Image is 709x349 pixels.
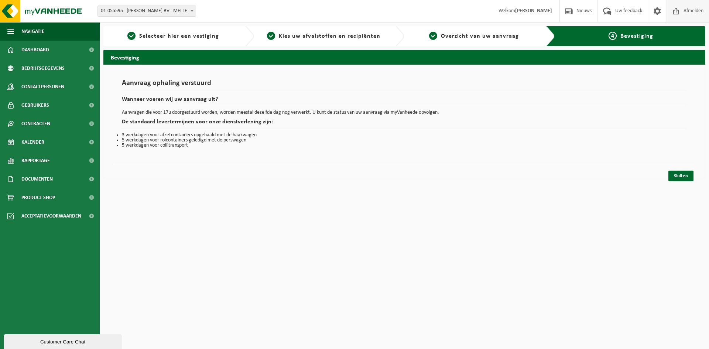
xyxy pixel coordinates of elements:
[4,333,123,349] iframe: chat widget
[21,151,50,170] span: Rapportage
[107,32,239,41] a: 1Selecteer hier een vestiging
[122,79,687,91] h1: Aanvraag ophaling verstuurd
[97,6,196,17] span: 01-055595 - MEERSMAN LUC BV - MELLE
[21,207,81,225] span: Acceptatievoorwaarden
[139,33,219,39] span: Selecteer hier een vestiging
[21,41,49,59] span: Dashboard
[103,50,705,64] h2: Bevestiging
[122,119,687,129] h2: De standaard levertermijnen voor onze dienstverlening zijn:
[258,32,390,41] a: 2Kies uw afvalstoffen en recipiënten
[279,33,380,39] span: Kies uw afvalstoffen en recipiënten
[21,133,44,151] span: Kalender
[21,78,64,96] span: Contactpersonen
[267,32,275,40] span: 2
[122,138,687,143] li: 5 werkdagen voor rolcontainers geledigd met de perswagen
[21,59,65,78] span: Bedrijfsgegevens
[609,32,617,40] span: 4
[668,171,693,181] a: Sluiten
[122,110,687,115] p: Aanvragen die voor 17u doorgestuurd worden, worden meestal dezelfde dag nog verwerkt. U kunt de s...
[408,32,540,41] a: 3Overzicht van uw aanvraag
[21,96,49,114] span: Gebruikers
[127,32,136,40] span: 1
[21,114,50,133] span: Contracten
[515,8,552,14] strong: [PERSON_NAME]
[620,33,653,39] span: Bevestiging
[122,133,687,138] li: 3 werkdagen voor afzetcontainers opgehaald met de haakwagen
[441,33,519,39] span: Overzicht van uw aanvraag
[122,96,687,106] h2: Wanneer voeren wij uw aanvraag uit?
[122,143,687,148] li: 5 werkdagen voor collitransport
[21,188,55,207] span: Product Shop
[21,22,44,41] span: Navigatie
[21,170,53,188] span: Documenten
[429,32,437,40] span: 3
[98,6,196,16] span: 01-055595 - MEERSMAN LUC BV - MELLE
